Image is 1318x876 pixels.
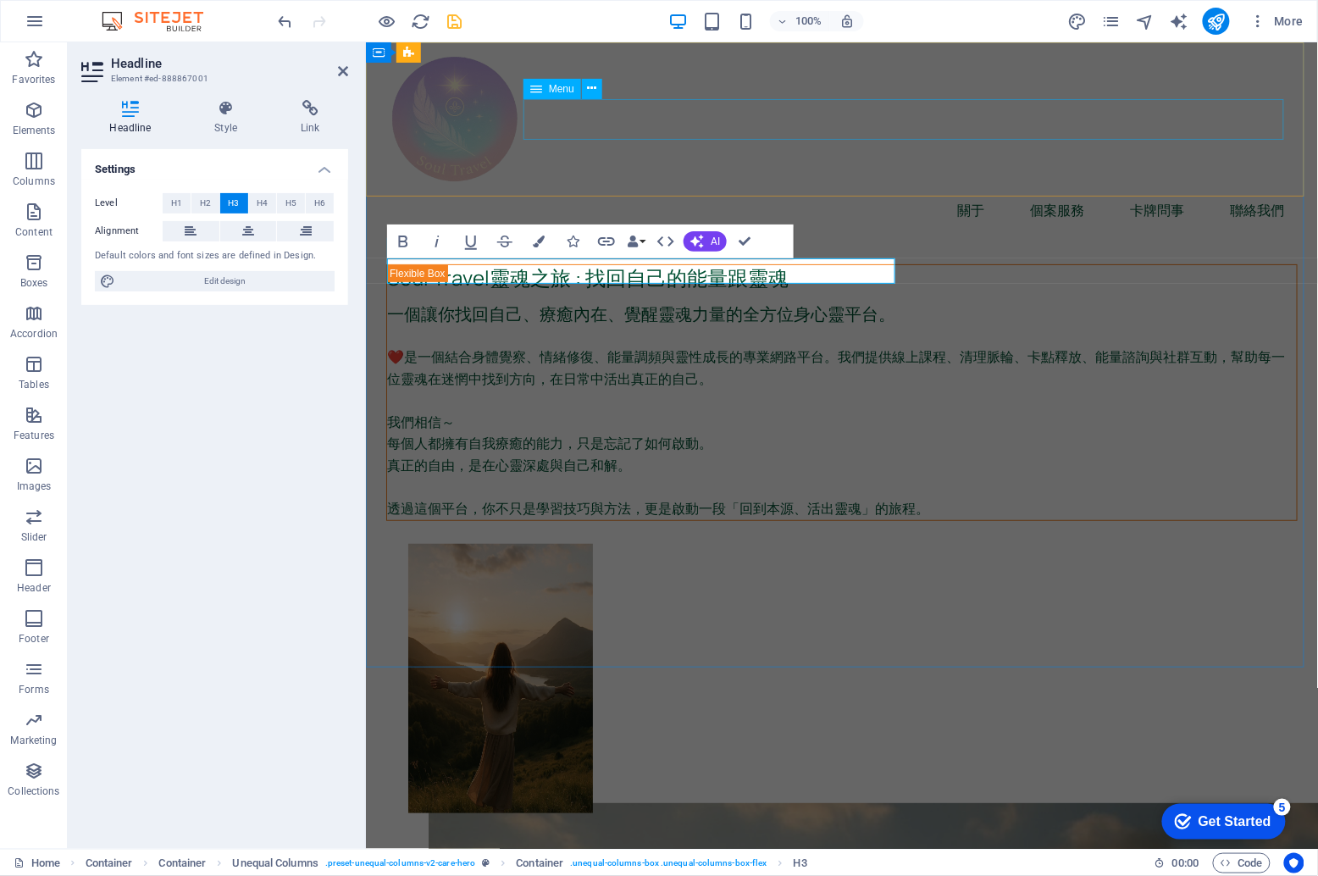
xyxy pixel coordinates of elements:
[163,193,191,213] button: H1
[387,225,419,258] button: Bold (Ctrl+B)
[285,193,296,213] span: H5
[191,193,219,213] button: H2
[549,84,574,94] span: Menu
[276,12,296,31] i: Undo: Change text (Ctrl+Z)
[411,11,431,31] button: reload
[81,149,348,180] h4: Settings
[14,429,54,442] p: Features
[81,100,186,136] h4: Headline
[159,853,207,873] span: Click to select. Double-click to edit
[489,225,521,258] button: Strikethrough
[794,853,807,873] span: Click to select. Double-click to edit
[1067,11,1088,31] button: design
[12,73,55,86] p: Favorites
[229,193,240,213] span: H3
[650,225,682,258] button: HTML
[1169,11,1189,31] button: text_generator
[445,11,465,31] button: save
[10,327,58,341] p: Accordion
[570,853,767,873] span: . unequal-columns-box .unequal-columns-box-flex
[377,11,397,31] button: Click here to leave preview mode and continue editing
[482,858,490,868] i: This element is a customizable preset
[186,100,273,136] h4: Style
[277,193,305,213] button: H5
[200,193,211,213] span: H2
[120,271,329,291] span: Edit design
[97,11,224,31] img: Editor Logo
[86,853,807,873] nav: breadcrumb
[14,8,137,44] div: Get Started 5 items remaining, 0% complete
[13,175,55,188] p: Columns
[446,12,465,31] i: Save (Ctrl+S)
[233,853,318,873] span: Click to select. Double-click to edit
[590,225,623,258] button: Link
[1184,857,1187,869] span: :
[14,853,60,873] a: Click to cancel selection. Double-click to open Pages
[1067,12,1087,31] i: Design (Ctrl+Alt+Y)
[306,193,334,213] button: H6
[1135,12,1155,31] i: Navigator
[1213,853,1271,873] button: Code
[1203,8,1230,35] button: publish
[770,11,830,31] button: 100%
[273,100,348,136] h4: Link
[21,530,47,544] p: Slider
[421,225,453,258] button: Italic (Ctrl+I)
[15,225,53,239] p: Content
[523,225,555,258] button: Colors
[684,231,727,252] button: AI
[455,225,487,258] button: Underline (Ctrl+U)
[249,193,277,213] button: H4
[557,225,589,258] button: Icons
[517,853,564,873] span: Click to select. Double-click to edit
[8,785,59,798] p: Collections
[795,11,822,31] h6: 100%
[171,193,182,213] span: H1
[1172,853,1199,873] span: 00 00
[111,56,348,71] h2: Headline
[1221,853,1263,873] span: Code
[111,71,314,86] h3: Element #ed-888867001
[20,276,48,290] p: Boxes
[95,221,163,241] label: Alignment
[1101,11,1121,31] button: pages
[711,236,720,247] span: AI
[1169,12,1188,31] i: AI Writer
[21,223,931,248] h3: Soul Travel靈魂之旅 : 找回自己的能量跟靈魂
[624,225,648,258] button: Data Bindings
[1243,8,1310,35] button: More
[1155,853,1199,873] h6: Session time
[19,683,49,696] p: Forms
[95,271,335,291] button: Edit design
[17,480,52,493] p: Images
[19,632,49,646] p: Footer
[13,124,56,137] p: Elements
[95,249,335,263] div: Default colors and font sizes are defined in Design.
[257,193,268,213] span: H4
[325,853,475,873] span: . preset-unequal-columns-v2-care-hero
[220,193,248,213] button: H3
[728,225,761,258] button: Confirm (Ctrl+⏎)
[50,19,123,34] div: Get Started
[839,14,855,29] i: On resize automatically adjust zoom level to fit chosen device.
[1250,13,1304,30] span: More
[10,734,57,747] p: Marketing
[314,193,325,213] span: H6
[95,193,163,213] label: Level
[1206,12,1226,31] i: Publish
[1284,853,1304,873] button: Usercentrics
[19,378,49,391] p: Tables
[412,12,431,31] i: Reload page
[17,581,51,595] p: Header
[1101,12,1121,31] i: Pages (Ctrl+Alt+S)
[1135,11,1155,31] button: navigator
[125,3,142,20] div: 5
[86,853,133,873] span: Click to select. Double-click to edit
[275,11,296,31] button: undo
